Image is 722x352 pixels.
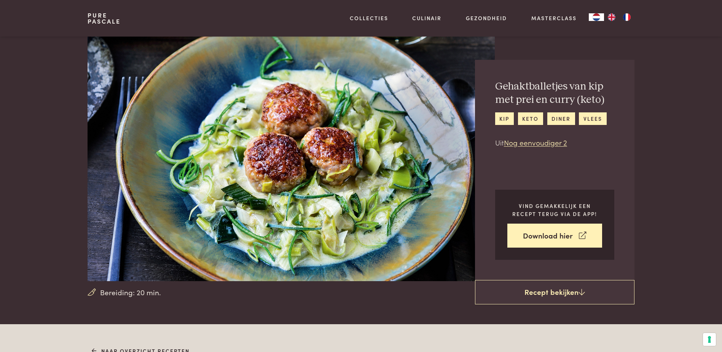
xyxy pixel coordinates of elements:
[88,12,121,24] a: PurePascale
[518,112,543,125] a: keto
[589,13,604,21] div: Language
[579,112,606,125] a: vlees
[589,13,604,21] a: NL
[475,280,634,304] a: Recept bekijken
[703,333,716,346] button: Uw voorkeuren voor toestemming voor trackingtechnologieën
[88,37,494,281] img: Gehaktballetjes van kip met prei en curry (keto)
[619,13,634,21] a: FR
[495,80,614,106] h2: Gehaktballetjes van kip met prei en curry (keto)
[495,112,514,125] a: kip
[507,202,602,218] p: Vind gemakkelijk een recept terug via de app!
[604,13,619,21] a: EN
[547,112,575,125] a: diner
[412,14,441,22] a: Culinair
[495,137,614,148] p: Uit
[350,14,388,22] a: Collecties
[507,224,602,248] a: Download hier
[466,14,507,22] a: Gezondheid
[504,137,567,147] a: Nog eenvoudiger 2
[604,13,634,21] ul: Language list
[100,287,161,298] span: Bereiding: 20 min.
[589,13,634,21] aside: Language selected: Nederlands
[531,14,577,22] a: Masterclass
